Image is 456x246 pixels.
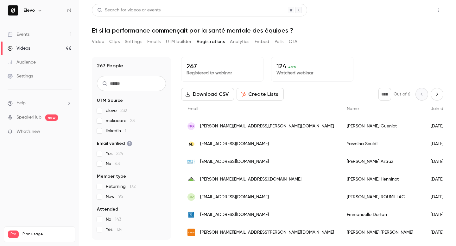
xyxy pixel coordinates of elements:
span: mokacare [106,118,135,124]
span: 1 [125,129,126,133]
span: UTM Source [97,97,123,104]
span: No [106,216,121,223]
img: infipp.com [187,158,195,165]
span: 95 [118,194,123,199]
div: Videos [8,45,30,52]
span: 224 [116,151,123,156]
button: Clips [109,37,120,47]
span: [EMAIL_ADDRESS][DOMAIN_NAME] [200,212,269,218]
div: [PERSON_NAME] Gueniot [340,117,424,135]
p: Out of 6 [394,91,410,97]
div: [PERSON_NAME] ROUMILLAC [340,188,424,206]
button: Create Lists [237,88,284,101]
button: Polls [275,37,284,47]
span: No [106,161,120,167]
span: Email [187,107,198,111]
span: [PERSON_NAME][EMAIL_ADDRESS][PERSON_NAME][DOMAIN_NAME] [200,123,334,130]
span: [EMAIL_ADDRESS][DOMAIN_NAME] [200,158,269,165]
span: Join date [431,107,450,111]
div: Search for videos or events [97,7,161,14]
img: Elevo [8,5,18,15]
button: UTM builder [166,37,192,47]
button: CTA [289,37,297,47]
button: Analytics [230,37,250,47]
h1: Et si la performance commençait par la santé mentale des équipes ? [92,27,443,34]
span: JR [189,194,194,200]
span: 232 [120,108,127,113]
p: 267 [187,62,258,70]
span: Plan usage [22,232,71,237]
span: 23 [130,119,135,123]
button: Next page [431,88,443,101]
span: [PERSON_NAME][EMAIL_ADDRESS][DOMAIN_NAME] [200,176,301,183]
span: Attended [97,206,118,212]
p: 124 [276,62,348,70]
span: Email verified [97,140,132,147]
span: Views [97,239,109,245]
img: aksis.fr [187,229,195,236]
button: Download CSV [181,88,234,101]
img: leroymerlin.fr [187,175,195,183]
span: 124 [116,227,123,232]
button: Settings [125,37,142,47]
span: Name [347,107,359,111]
span: 172 [130,184,136,189]
span: What's new [16,128,40,135]
span: NG [188,123,194,129]
span: [EMAIL_ADDRESS][DOMAIN_NAME] [200,194,269,200]
span: 46 % [288,65,296,69]
span: [EMAIL_ADDRESS][DOMAIN_NAME] [200,141,269,147]
img: moka.care [187,140,195,148]
div: Yasmina Souidi [340,135,424,153]
span: [PERSON_NAME][EMAIL_ADDRESS][PERSON_NAME][DOMAIN_NAME] [200,229,334,236]
iframe: Noticeable Trigger [64,129,72,135]
p: Registered to webinar [187,70,258,76]
button: Emails [147,37,161,47]
span: 43 [115,162,120,166]
div: [PERSON_NAME] [PERSON_NAME] [340,224,424,241]
button: Registrations [197,37,225,47]
div: Audience [8,59,36,65]
div: [PERSON_NAME] Astruz [340,153,424,170]
span: Yes [106,151,123,157]
h1: 267 People [97,62,123,70]
span: Yes [106,226,123,233]
a: SpeakerHub [16,114,41,121]
div: Events [8,31,29,38]
img: och.fr [187,211,195,218]
span: Member type [97,173,126,180]
span: 143 [115,217,121,222]
div: [PERSON_NAME] Henninot [340,170,424,188]
span: new [45,114,58,121]
span: Pro [8,231,19,238]
span: Returning [106,183,136,190]
button: Video [92,37,104,47]
p: Watched webinar [276,70,348,76]
div: Emmanuelle Dortan [340,206,424,224]
span: linkedin [106,128,126,134]
button: Embed [255,37,269,47]
h6: Elevo [23,7,35,14]
span: New [106,194,123,200]
button: Share [403,4,428,16]
li: help-dropdown-opener [8,100,72,107]
button: Top Bar Actions [433,5,443,15]
div: Settings [8,73,33,79]
span: Help [16,100,26,107]
span: elevo [106,108,127,114]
